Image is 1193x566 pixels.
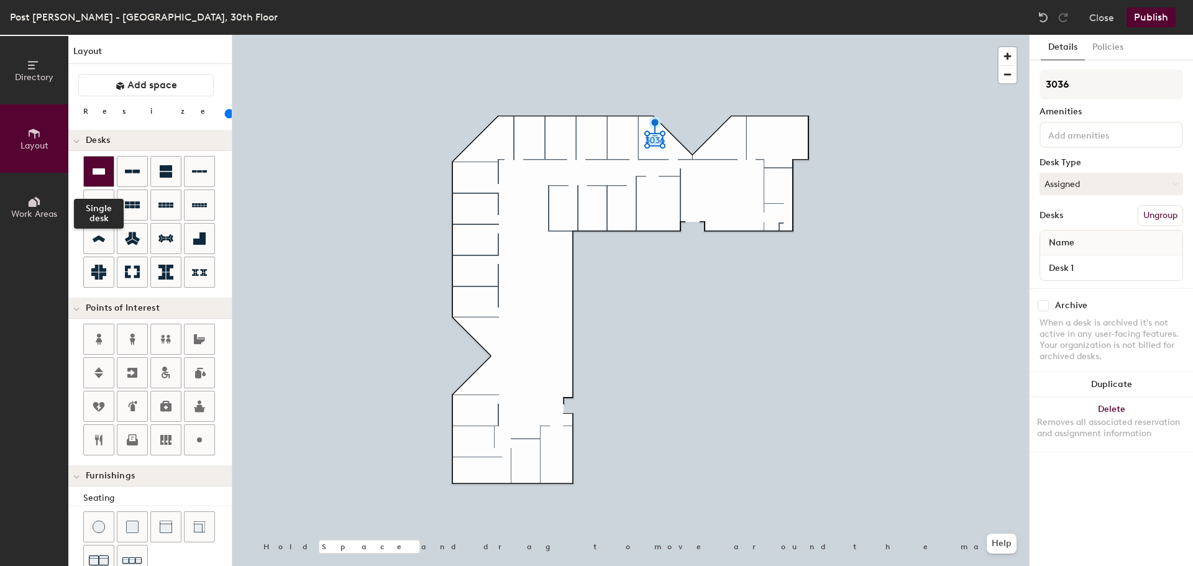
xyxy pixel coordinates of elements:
[1040,158,1183,168] div: Desk Type
[86,135,110,145] span: Desks
[1138,205,1183,226] button: Ungroup
[987,534,1017,554] button: Help
[1085,35,1131,60] button: Policies
[1057,11,1069,24] img: Redo
[1030,397,1193,452] button: DeleteRemoves all associated reservation and assignment information
[160,521,172,533] img: Couch (middle)
[86,471,135,481] span: Furnishings
[1043,232,1081,254] span: Name
[93,521,105,533] img: Stool
[1037,11,1049,24] img: Undo
[1055,301,1087,311] div: Archive
[10,9,278,25] div: Post [PERSON_NAME] - [GEOGRAPHIC_DATA], 30th Floor
[1089,7,1114,27] button: Close
[1127,7,1176,27] button: Publish
[1030,372,1193,397] button: Duplicate
[15,72,53,83] span: Directory
[1040,211,1063,221] div: Desks
[78,74,214,96] button: Add space
[83,511,114,542] button: Stool
[1040,317,1183,362] div: When a desk is archived it's not active in any user-facing features. Your organization is not bil...
[1040,173,1183,195] button: Assigned
[68,45,232,64] h1: Layout
[150,511,181,542] button: Couch (middle)
[193,521,206,533] img: Couch (corner)
[126,521,139,533] img: Cushion
[83,106,221,116] div: Resize
[1043,259,1180,276] input: Unnamed desk
[127,79,177,91] span: Add space
[21,140,48,151] span: Layout
[1037,417,1186,439] div: Removes all associated reservation and assignment information
[1046,127,1158,142] input: Add amenities
[117,511,148,542] button: Cushion
[1041,35,1085,60] button: Details
[83,491,232,505] div: Seating
[11,209,57,219] span: Work Areas
[184,511,215,542] button: Couch (corner)
[86,303,160,313] span: Points of Interest
[83,156,114,187] button: Single desk
[1040,107,1183,117] div: Amenities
